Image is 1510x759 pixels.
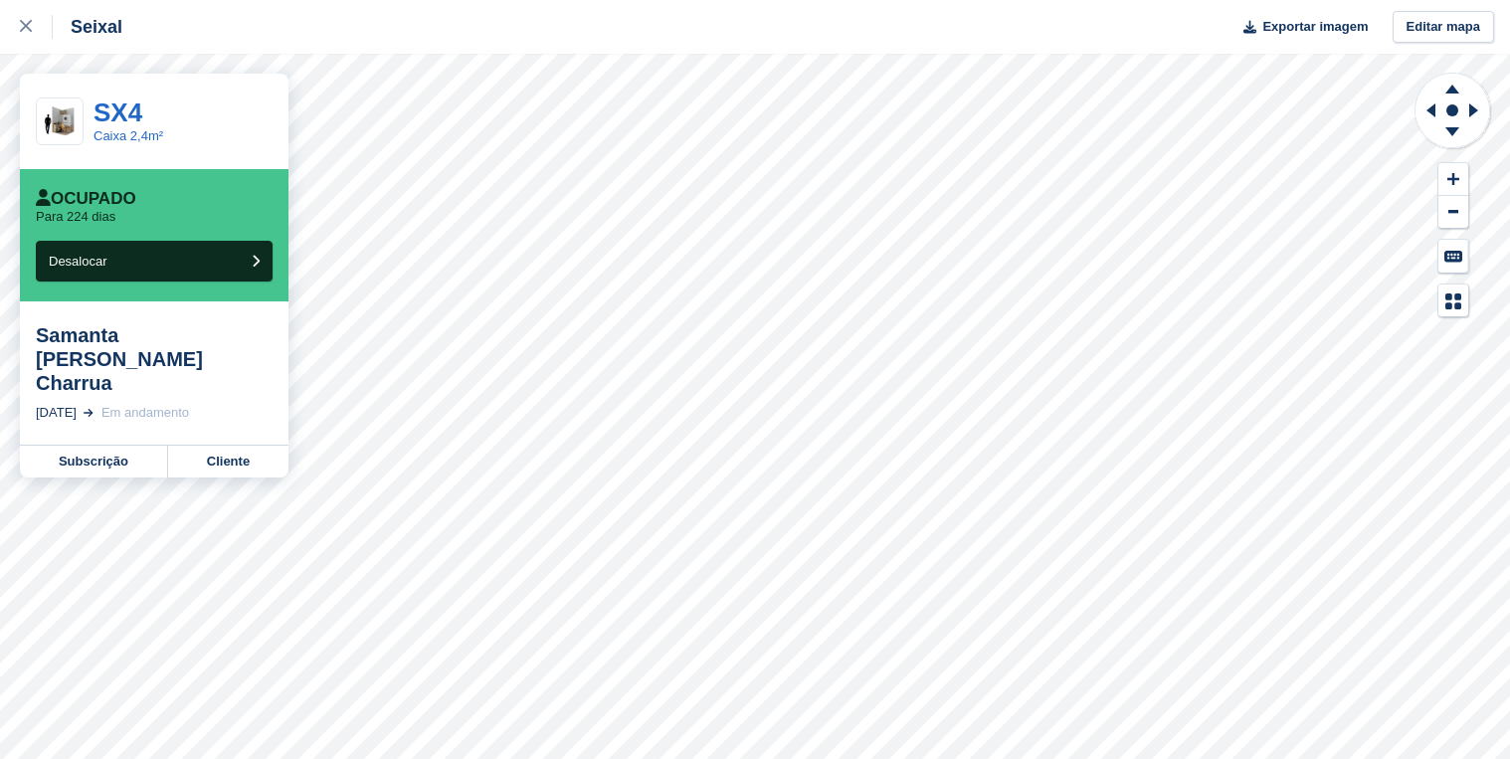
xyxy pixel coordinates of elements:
[20,446,168,477] a: Subscrição
[1438,240,1468,273] button: Keyboard Shortcuts
[168,446,288,477] a: Cliente
[94,128,163,143] a: Caixa 2,4m²
[1438,285,1468,317] button: Map Legend
[101,403,189,423] div: Em andamento
[94,97,142,127] a: SX4
[51,189,136,208] font: Ocupado
[36,323,273,395] div: Samanta [PERSON_NAME] Charrua
[1231,11,1368,44] button: Exportar imagem
[1438,163,1468,196] button: Zoom In
[37,104,83,139] img: 25-sqft-unit.jpg
[36,209,115,225] p: Para 224 dias
[84,409,94,417] img: arrow-right-light-icn-cde0832a797a2874e46488d9cf13f60e5c3a73dbe684e267c42b8395dfbc2abf.svg
[1438,196,1468,229] button: Zoom Out
[1262,17,1368,37] span: Exportar imagem
[36,403,77,423] div: [DATE]
[1393,11,1494,44] a: Editar mapa
[36,241,273,282] button: Desalocar
[49,254,107,269] span: Desalocar
[53,15,122,39] div: Seixal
